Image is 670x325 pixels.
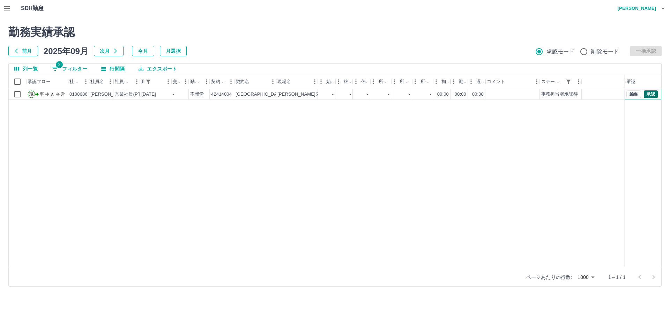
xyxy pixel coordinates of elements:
[143,77,153,87] button: フィルター表示
[210,74,234,89] div: 契約コード
[173,91,174,98] div: -
[344,74,351,89] div: 終業
[626,90,641,98] button: 編集
[132,46,154,56] button: 今月
[485,74,540,89] div: コメント
[326,74,334,89] div: 始業
[476,74,484,89] div: 遅刻等
[391,74,412,89] div: 所定終業
[163,76,173,87] button: メニュー
[236,91,284,98] div: [GEOGRAPHIC_DATA]
[94,46,124,56] button: 次月
[140,74,171,89] div: 勤務日
[40,92,44,97] text: 事
[133,64,183,74] button: エクスポート
[277,74,291,89] div: 現場名
[541,74,564,89] div: ステータス
[115,91,151,98] div: 営業社員(PT契約)
[29,92,33,97] text: 現
[26,74,68,89] div: 承認フロー
[268,76,278,87] button: メニュー
[318,74,335,89] div: 始業
[90,91,128,98] div: [PERSON_NAME]
[211,91,232,98] div: 42414004
[234,74,276,89] div: 契約名
[236,74,249,89] div: 契約名
[335,74,353,89] div: 終業
[113,74,140,89] div: 社員区分
[531,76,542,87] button: メニュー
[189,74,210,89] div: 勤務区分
[132,76,142,87] button: メニュー
[69,74,81,89] div: 社員番号
[69,91,88,98] div: 0108686
[190,91,204,98] div: 不就労
[379,74,390,89] div: 所定開始
[141,91,156,98] div: [DATE]
[564,77,573,87] button: フィルター表示
[591,47,619,56] span: 削除モード
[90,74,104,89] div: 社員名
[226,76,236,87] button: メニュー
[526,274,572,281] p: ページあたりの行数:
[468,74,485,89] div: 遅刻等
[171,74,189,89] div: 交通費
[437,91,449,98] div: 00:00
[430,91,431,98] div: -
[441,74,449,89] div: 拘束
[89,74,113,89] div: 社員名
[61,92,65,97] text: 営
[115,74,132,89] div: 社員区分
[50,92,54,97] text: Ａ
[409,91,410,98] div: -
[8,25,662,39] h2: 勤務実績承認
[459,74,467,89] div: 勤務
[8,46,38,56] button: 前月
[56,61,63,68] span: 2
[160,46,187,56] button: 月選択
[143,77,153,87] div: 1件のフィルターを適用中
[276,74,318,89] div: 現場名
[44,46,88,56] h5: 2025年09月
[575,272,597,282] div: 1000
[455,91,466,98] div: 00:00
[412,74,433,89] div: 所定休憩
[541,91,578,98] div: 事務担当者承認待
[388,91,389,98] div: -
[433,74,451,89] div: 拘束
[332,91,334,98] div: -
[370,74,391,89] div: 所定開始
[564,77,573,87] div: 1件のフィルターを適用中
[153,77,163,87] button: ソート
[451,74,468,89] div: 勤務
[361,74,369,89] div: 休憩
[277,91,329,98] div: [PERSON_NAME]図書館
[9,64,43,74] button: 列選択
[211,74,226,89] div: 契約コード
[46,64,93,74] button: フィルター表示
[190,74,201,89] div: 勤務区分
[96,64,130,74] button: 行間隔
[472,91,484,98] div: 00:00
[420,74,432,89] div: 所定休憩
[625,74,661,89] div: 承認
[105,76,116,87] button: メニュー
[546,47,575,56] span: 承認モード
[173,74,180,89] div: 交通費
[400,74,411,89] div: 所定終業
[81,76,91,87] button: メニュー
[28,74,51,89] div: 承認フロー
[540,74,582,89] div: ステータス
[353,74,370,89] div: 休憩
[367,91,368,98] div: -
[644,90,658,98] button: 承認
[487,74,505,89] div: コメント
[180,76,191,87] button: メニュー
[626,74,635,89] div: 承認
[68,74,89,89] div: 社員番号
[201,76,212,87] button: メニュー
[573,76,584,87] button: メニュー
[350,91,351,98] div: -
[608,274,626,281] p: 1～1 / 1
[310,76,320,87] button: メニュー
